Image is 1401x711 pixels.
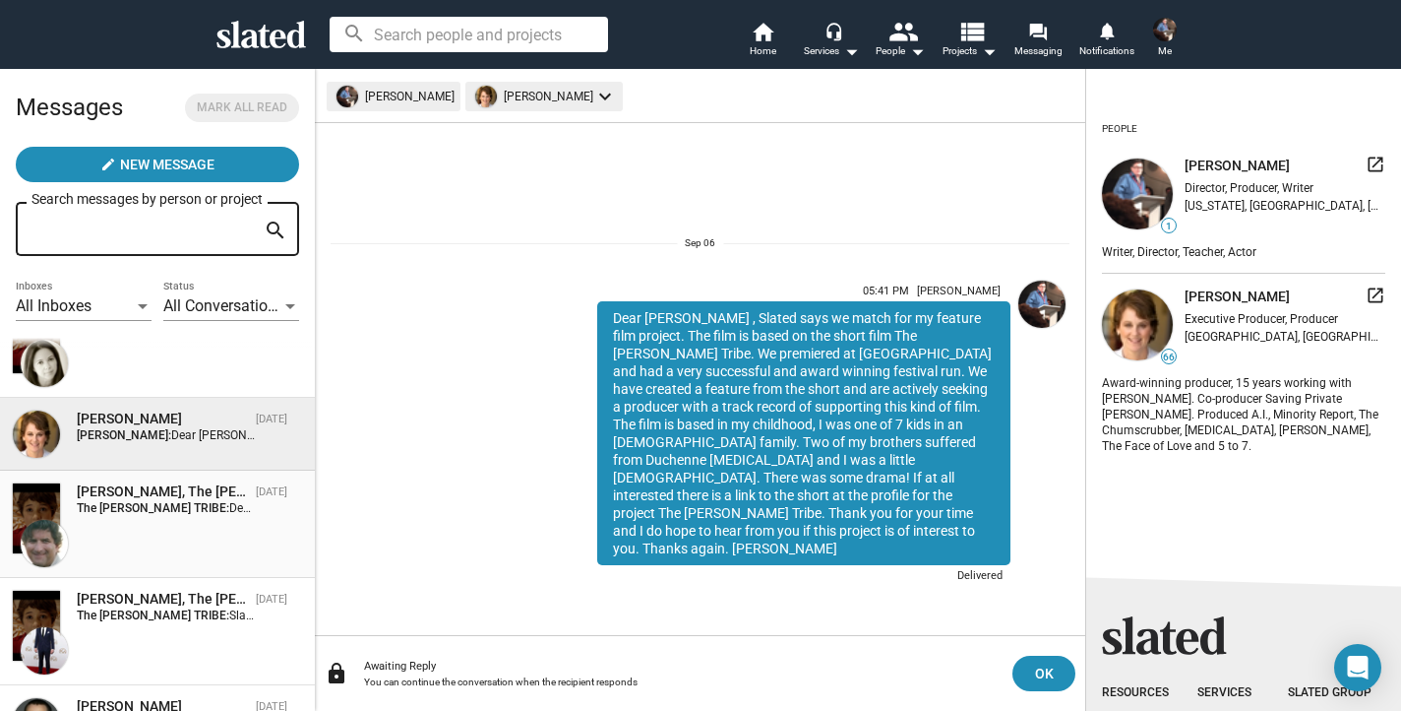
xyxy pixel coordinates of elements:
time: [DATE] [256,593,287,606]
div: [US_STATE], [GEOGRAPHIC_DATA], [GEOGRAPHIC_DATA] [1185,199,1385,213]
span: 1 [1162,221,1176,232]
span: New Message [120,147,214,182]
div: Executive Producer, Producer [1185,312,1385,326]
a: Jane Baker [1014,277,1069,594]
div: Writer, Director, Teacher, Actor [1102,241,1385,261]
time: [DATE] [256,413,287,425]
mat-icon: keyboard_arrow_down [593,85,617,108]
img: undefined [1102,159,1173,229]
img: Marc Cerutti [21,520,68,567]
span: Projects [943,39,997,63]
mat-icon: launch [1366,286,1385,305]
mat-icon: arrow_drop_down [905,39,929,63]
mat-icon: arrow_drop_down [977,39,1001,63]
button: Projects [935,20,1004,63]
button: Jane BakerMe [1141,14,1188,65]
a: Notifications [1072,20,1141,63]
span: All Conversations [163,296,284,315]
mat-icon: lock [325,662,348,685]
time: [DATE] [256,485,287,498]
mat-icon: create [100,157,116,172]
strong: The [PERSON_NAME] TRIBE: [77,609,229,622]
div: Services [1197,685,1271,701]
div: Awaiting Reply [364,660,997,673]
div: Services [804,39,859,63]
mat-icon: arrow_drop_down [839,39,863,63]
mat-icon: notifications [1097,21,1116,39]
img: Jane Baker [1153,18,1177,41]
div: Open Intercom Messenger [1334,644,1381,691]
mat-icon: people [888,17,917,45]
input: Search people and projects [330,17,608,52]
mat-icon: search [264,216,287,246]
mat-icon: home [751,20,774,43]
div: Kevin Walsh, The PARKER TRIBE [77,590,248,609]
span: All Inboxes [16,296,91,315]
a: Messaging [1004,20,1072,63]
span: 05:41 PM [863,285,909,297]
div: You can continue the conversation when the recipient responds [364,677,997,687]
div: Dear [PERSON_NAME] , Slated says we match for my feature film project. The film is based on the s... [597,301,1010,565]
button: Mark all read [185,94,299,122]
button: Services [797,20,866,63]
img: undefined [1102,290,1173,360]
span: Home [750,39,776,63]
span: Mark all read [197,97,287,118]
span: [PERSON_NAME] [917,285,1001,297]
span: Notifications [1079,39,1134,63]
img: Paula P. Manzanedo [21,340,68,387]
div: Award-winning producer, 15 years working with [PERSON_NAME]. Co-producer Saving Private [PERSON_N... [1102,372,1385,455]
img: undefined [475,86,497,107]
h2: Messages [16,84,123,131]
div: People [876,39,925,63]
img: The PARKER TRIBE [13,484,60,553]
div: Marc Cerutti, The PARKER TRIBE [77,483,248,501]
div: Delivered [597,565,1010,590]
mat-icon: launch [1366,155,1385,174]
div: People [1102,115,1137,143]
div: Director, Producer, Writer [1185,181,1385,195]
div: Bonnie Curtis [77,410,248,428]
div: Slated Group [1288,685,1385,701]
span: Slated surfaced you as a match for my project, The [PERSON_NAME] TRIBE. I would love to share mor... [229,609,1116,622]
mat-icon: view_list [957,17,986,45]
button: New Message [16,147,299,182]
img: Bonnie Curtis [13,411,60,458]
span: [PERSON_NAME] [1185,157,1290,175]
button: People [866,20,935,63]
img: The PARKER TRIBE [13,591,60,661]
img: Jane Baker [1018,281,1066,328]
strong: [PERSON_NAME]: [77,428,171,442]
span: Me [1158,39,1172,63]
button: OK [1012,656,1075,691]
strong: The [PERSON_NAME] TRIBE: [77,501,229,515]
div: Resources [1102,685,1181,701]
span: [PERSON_NAME] [1185,288,1290,306]
span: OK [1028,656,1060,691]
div: [GEOGRAPHIC_DATA], [GEOGRAPHIC_DATA], [GEOGRAPHIC_DATA] [1185,330,1385,344]
span: 66 [1162,352,1176,363]
span: Messaging [1014,39,1063,63]
mat-icon: headset_mic [824,22,842,39]
mat-icon: forum [1028,22,1047,40]
a: Home [728,20,797,63]
img: Kevin Walsh [21,627,68,675]
mat-chip: [PERSON_NAME] [465,82,623,111]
